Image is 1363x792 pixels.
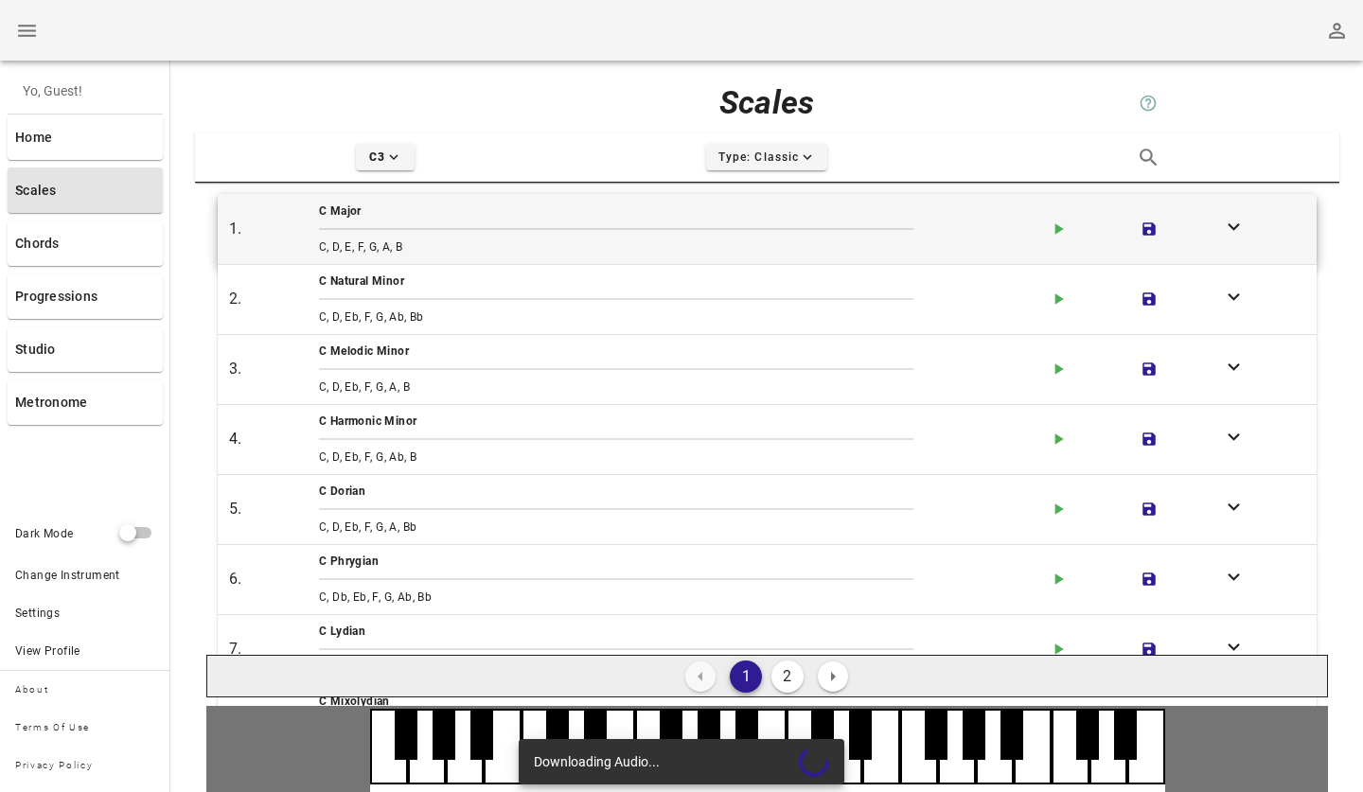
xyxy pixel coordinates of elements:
a: Studio [8,326,163,372]
button: 1.C MajorC, D, E, F, G, A, B [218,194,1317,264]
span: C Phrygian [319,554,379,568]
button: C3 [356,144,414,170]
div: 1. [225,214,315,244]
span: C Mixolydian [319,695,390,708]
button: 4.C Harmonic MinorC, D, Eb, F, G, Ab, B [218,404,1317,474]
span: C3 [368,149,402,166]
a: Metronome [8,379,163,425]
div: C, Db, Eb, F, G, Ab, Bb [315,584,1037,610]
div: C, D, Eb, F, G, Ab, B [315,444,1037,470]
div: 7. [225,634,315,664]
button: Type: Classic [706,144,828,170]
div: Downloading Audio... [519,739,844,784]
span: C Natural Minor [319,274,404,288]
button: 2.C Natural MinorC, D, Eb, F, G, Ab, Bb [218,264,1317,334]
button: 2 [771,660,804,692]
div: C, D, E, F, G, A, B [315,234,1037,260]
div: C, D, Eb, F, G, A, B [315,374,1037,400]
button: 7.C LydianC, D, E, F#, G, A, B [218,614,1317,684]
button: 3.C Melodic MinorC, D, Eb, F, G, A, B [218,334,1317,404]
span: C Lydian [319,625,365,638]
button: 1 [730,660,762,692]
div: C, D, Eb, F, G, Ab, Bb [315,304,1037,330]
div: 6. [225,564,315,594]
span: Type: Classic [717,149,816,166]
div: Scales [576,72,958,132]
button: 5.C DorianC, D, Eb, F, G, A, Bb [218,474,1317,544]
a: Scales [8,167,163,213]
div: 3. [225,354,315,384]
button: 6.C PhrygianC, Db, Eb, F, G, Ab, Bb [218,544,1317,614]
span: C Harmonic Minor [319,414,416,428]
div: 5. [225,494,315,524]
span: C Major [319,204,362,218]
span: C Dorian [319,484,365,498]
div: 4. [225,424,315,454]
a: Chords [8,220,163,266]
div: 2. [225,284,315,314]
span: C Melodic Minor [319,344,409,358]
div: C, D, Eb, F, G, A, Bb [315,514,1037,540]
div: Yo, Guest! [8,68,163,114]
a: Progressions [8,273,163,319]
a: Home [8,114,163,160]
div: 8. [225,704,315,734]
